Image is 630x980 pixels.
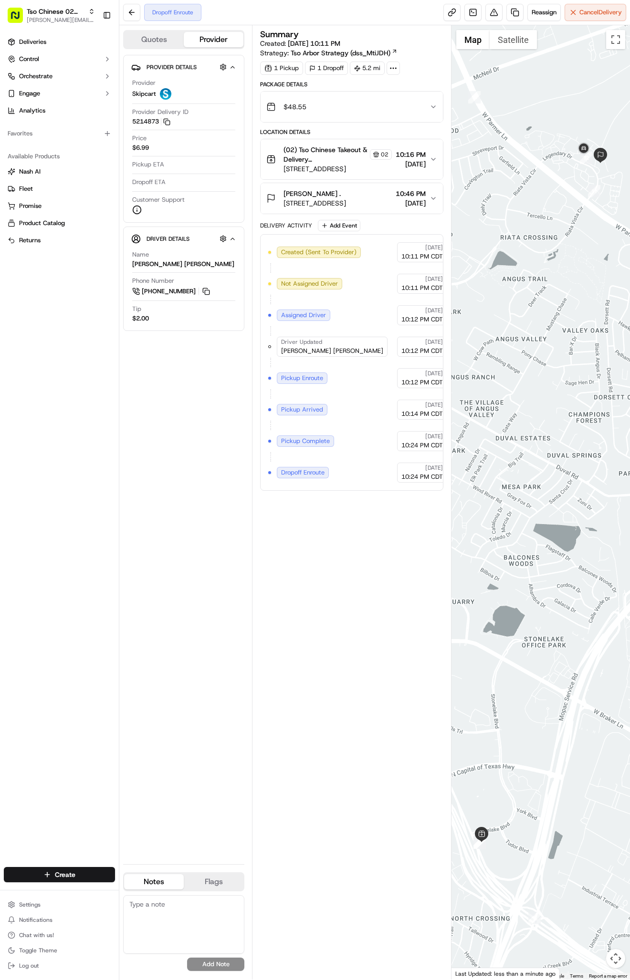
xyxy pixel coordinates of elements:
[281,468,325,477] span: Dropoff Enroute
[291,48,390,58] span: Tso Arbor Strategy (dss_MtiJDH)
[132,90,156,98] span: Skipcart
[132,196,185,204] span: Customer Support
[454,967,485,980] img: Google
[19,202,42,210] span: Promise
[30,148,77,155] span: [PERSON_NAME]
[401,315,443,324] span: 10:12 PM CDT
[425,338,443,346] span: [DATE]
[281,279,338,288] span: Not Assigned Driver
[160,88,171,100] img: profile_skipcart_partner.png
[132,277,174,285] span: Phone Number
[4,944,115,957] button: Toggle Theme
[4,86,115,101] button: Engage
[132,305,141,313] span: Tip
[589,973,627,979] a: Report a map error
[132,117,170,126] button: 5214873
[580,152,592,164] div: 12
[19,55,39,63] span: Control
[305,62,348,75] div: 1 Dropoff
[43,91,157,101] div: Start new chat
[132,314,149,323] div: $2.00
[588,185,600,197] div: 11
[490,30,537,49] button: Show satellite imagery
[19,901,41,908] span: Settings
[19,89,40,98] span: Engage
[473,836,486,849] div: 4
[606,30,625,49] button: Toggle fullscreen view
[19,38,46,46] span: Deliveries
[260,39,340,48] span: Created:
[425,307,443,314] span: [DATE]
[281,347,383,355] span: [PERSON_NAME] [PERSON_NAME]
[10,165,25,180] img: Antonia (Store Manager)
[4,4,99,27] button: Tso Chinese 02 Arbor[PERSON_NAME][EMAIL_ADDRESS][DOMAIN_NAME]
[10,38,174,53] p: Welcome 👋
[401,410,443,418] span: 10:14 PM CDT
[77,209,157,227] a: 💻API Documentation
[19,962,39,970] span: Log out
[425,433,443,440] span: [DATE]
[570,973,583,979] a: Terms (opens in new tab)
[19,72,52,81] span: Orchestrate
[260,48,398,58] div: Strategy:
[132,178,166,186] span: Dropoff ETA
[260,128,443,136] div: Location Details
[4,69,115,84] button: Orchestrate
[43,101,131,108] div: We're available if you need us!
[473,836,486,848] div: 5
[10,214,17,222] div: 📗
[27,7,84,16] button: Tso Chinese 02 Arbor
[84,148,104,155] span: [DATE]
[132,260,234,268] div: [PERSON_NAME] [PERSON_NAME]
[132,144,149,152] span: $6.99
[127,174,131,181] span: •
[456,30,490,49] button: Show street map
[396,159,426,169] span: [DATE]
[283,189,341,198] span: [PERSON_NAME] .
[441,773,454,785] div: 6
[4,103,115,118] a: Analytics
[8,219,111,227] a: Product Catalog
[281,374,323,382] span: Pickup Enroute
[79,148,83,155] span: •
[27,16,95,24] button: [PERSON_NAME][EMAIL_ADDRESS][DOMAIN_NAME]
[425,275,443,283] span: [DATE]
[19,106,45,115] span: Analytics
[95,237,115,244] span: Pylon
[401,473,443,481] span: 10:24 PM CDT
[184,874,243,889] button: Flags
[10,91,27,108] img: 1736555255976-a54dd68f-1ca7-489b-9aae-adbdc363a1c4
[124,32,184,47] button: Quotes
[261,183,442,214] button: [PERSON_NAME] .[STREET_ADDRESS]10:46 PM[DATE]
[260,81,443,88] div: Package Details
[451,968,560,980] div: Last Updated: less than a minute ago
[565,4,626,21] button: CancelDelivery
[468,91,481,103] div: 10
[19,236,41,245] span: Returns
[281,311,326,320] span: Assigned Driver
[131,59,236,75] button: Provider Details
[4,216,115,231] button: Product Catalog
[142,287,196,296] span: [PHONE_NUMBER]
[8,202,111,210] a: Promise
[4,181,115,196] button: Fleet
[132,134,147,143] span: Price
[4,898,115,911] button: Settings
[19,931,54,939] span: Chat with us!
[67,236,115,244] a: Powered byPylon
[4,198,115,214] button: Promise
[4,126,115,141] div: Favorites
[283,164,391,174] span: [STREET_ADDRESS]
[184,32,243,47] button: Provider
[4,52,115,67] button: Control
[281,338,322,346] span: Driver Updated
[350,62,385,75] div: 5.2 mi
[132,108,189,116] span: Provider Delivery ID
[90,213,153,223] span: API Documentation
[19,167,41,176] span: Nash AI
[291,48,398,58] a: Tso Arbor Strategy (dss_MtiJDH)
[4,164,115,179] button: Nash AI
[425,401,443,409] span: [DATE]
